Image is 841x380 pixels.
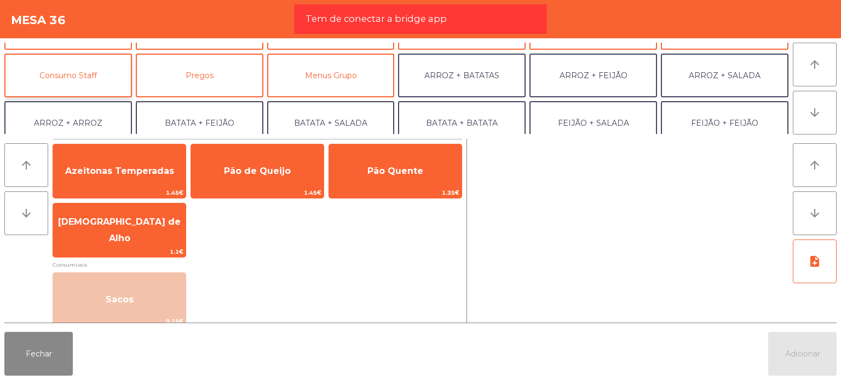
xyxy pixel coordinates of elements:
button: arrow_downward [793,191,837,235]
button: ARROZ + SALADA [661,54,788,97]
button: arrow_upward [793,143,837,187]
span: 1.35€ [329,188,462,198]
button: Consumo Staff [4,54,132,97]
span: Azeitonas Temperadas [65,166,174,176]
i: note_add [808,255,821,268]
span: 0.15€ [53,316,186,326]
button: ARROZ + ARROZ [4,101,132,145]
i: arrow_upward [808,58,821,71]
button: FEIJÃO + FEIJÃO [661,101,788,145]
button: arrow_downward [4,191,48,235]
button: ARROZ + BATATAS [398,54,526,97]
button: Pregos [136,54,263,97]
button: BATATA + FEIJÃO [136,101,263,145]
button: arrow_upward [4,143,48,187]
i: arrow_upward [20,159,33,172]
button: arrow_upward [793,43,837,86]
button: FEIJÃO + SALADA [529,101,657,145]
span: 1.45€ [53,188,186,198]
i: arrow_upward [808,159,821,172]
span: Sacos [106,294,134,305]
i: arrow_downward [20,207,33,220]
button: note_add [793,239,837,283]
span: Pão Quente [367,166,423,176]
i: arrow_downward [808,106,821,119]
button: Menus Grupo [267,54,395,97]
span: Pão de Queijo [224,166,291,176]
button: BATATA + BATATA [398,101,526,145]
button: arrow_downward [793,91,837,135]
span: Tem de conectar a bridge app [306,12,447,26]
button: BATATA + SALADA [267,101,395,145]
span: 1.1€ [53,247,186,257]
button: ARROZ + FEIJÃO [529,54,657,97]
span: [DEMOGRAPHIC_DATA] de Alho [58,217,181,243]
span: 1.45€ [191,188,324,198]
span: Consumiveis [53,260,462,270]
i: arrow_downward [808,207,821,220]
h4: Mesa 36 [11,12,66,28]
button: Fechar [4,332,73,376]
